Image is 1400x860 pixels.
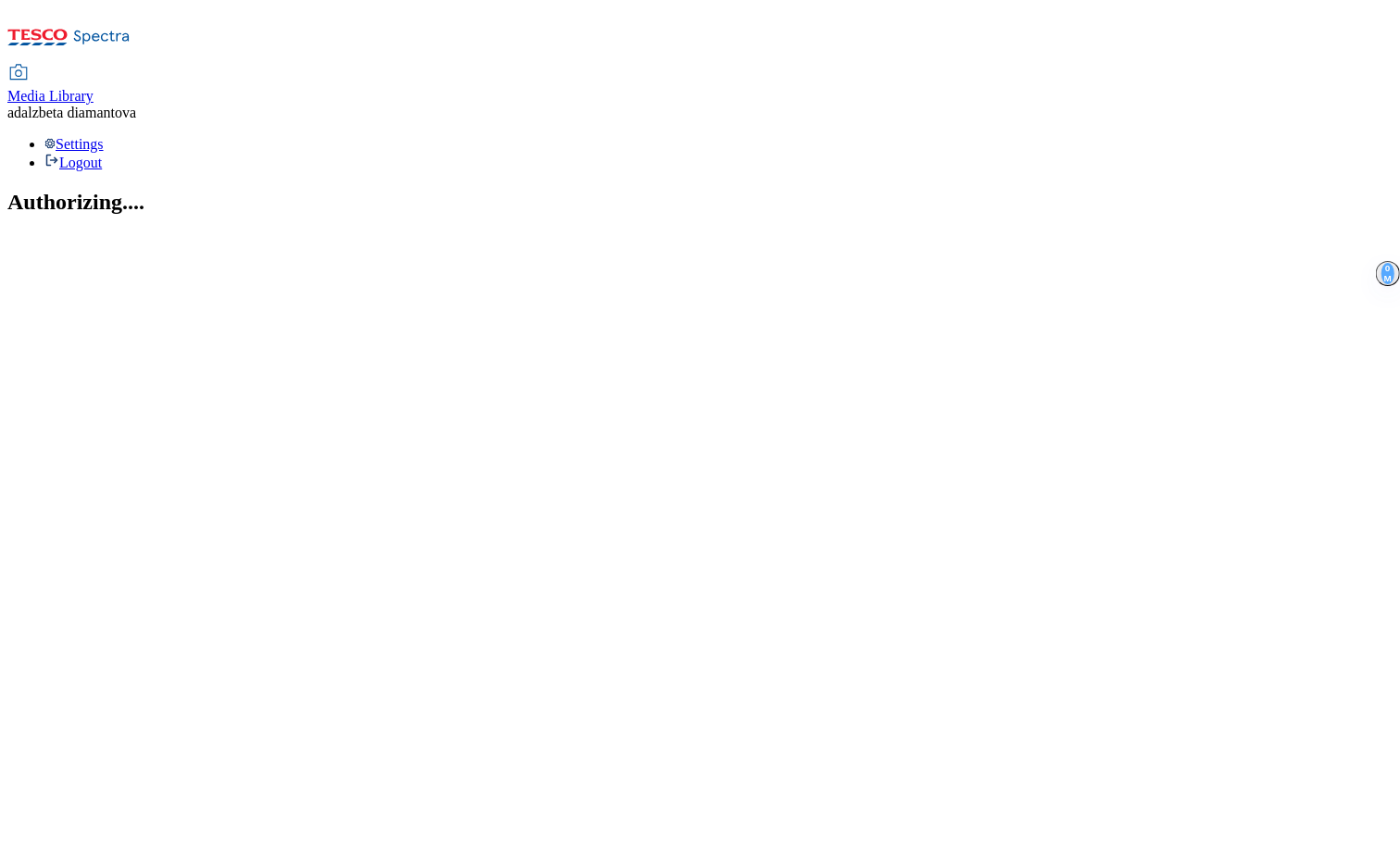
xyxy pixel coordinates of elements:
span: Media Library [7,88,94,104]
a: Settings [44,136,104,152]
a: Logout [44,155,102,170]
a: Media Library [7,66,94,105]
h2: Authorizing.... [7,190,1393,215]
span: alzbeta diamantova [21,105,136,120]
span: ad [7,105,21,120]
